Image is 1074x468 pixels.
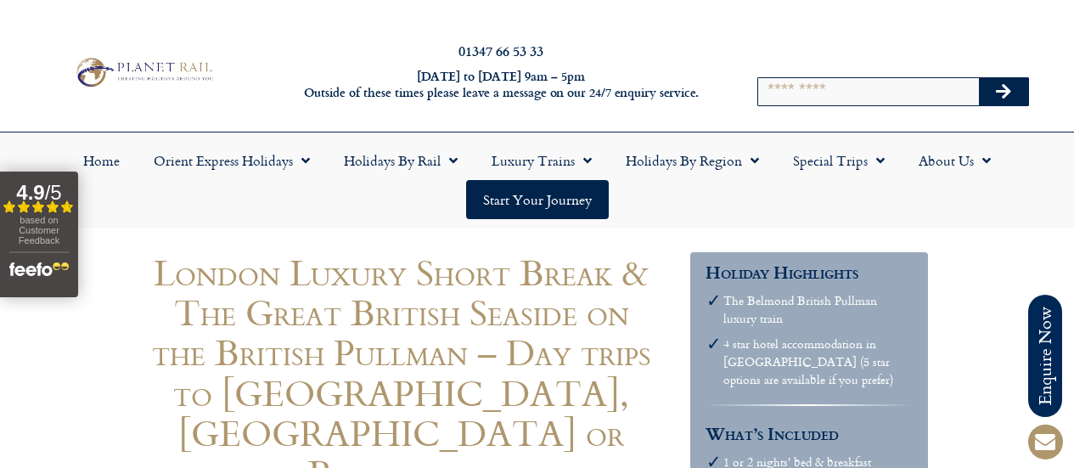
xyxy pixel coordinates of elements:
li: 4 star hotel accommodation in [GEOGRAPHIC_DATA] (5 star options are available if you prefer) [723,335,912,388]
a: Home [66,141,137,180]
a: Holidays by Rail [327,141,475,180]
a: 01347 66 53 33 [458,41,543,60]
button: Search [979,78,1028,105]
h6: [DATE] to [DATE] 9am – 5pm Outside of these times please leave a message on our 24/7 enquiry serv... [290,69,711,100]
a: Luxury Trains [475,141,609,180]
nav: Menu [8,141,1066,219]
a: Holidays by Region [609,141,776,180]
a: Special Trips [776,141,902,180]
h3: Holiday Highlights [706,261,912,284]
a: Orient Express Holidays [137,141,327,180]
li: The Belmond British Pullman luxury train [723,291,912,327]
a: Start your Journey [466,180,609,219]
img: Planet Rail Train Holidays Logo [70,54,216,90]
h3: What’s Included [706,422,912,445]
a: About Us [902,141,1008,180]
